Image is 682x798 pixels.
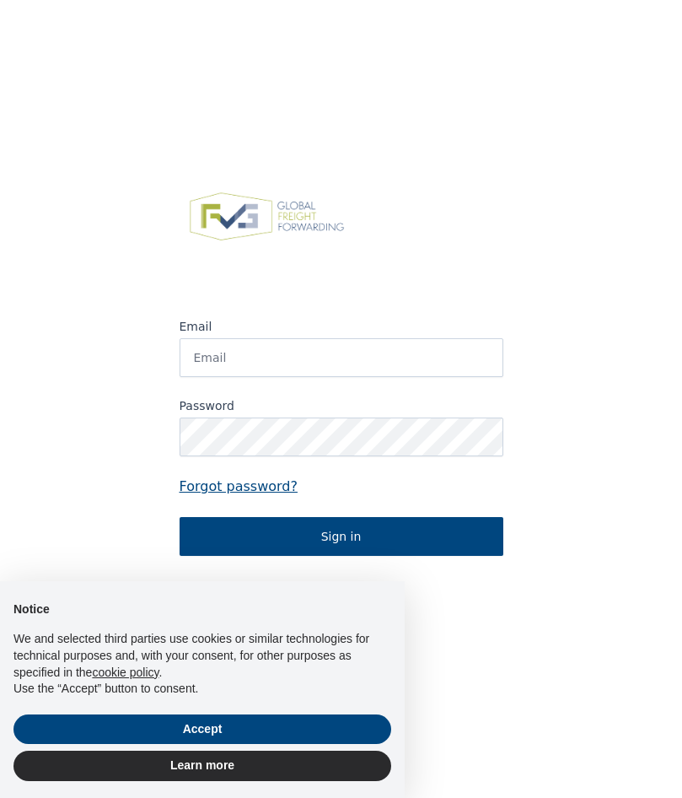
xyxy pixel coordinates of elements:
a: Forgot password? [180,477,503,497]
label: Password [180,397,503,414]
p: Use the “Accept” button to consent. [13,681,391,698]
h2: Notice [13,601,391,618]
button: Learn more [13,751,391,781]
input: Email [180,338,503,377]
button: Accept [13,714,391,745]
p: We and selected third parties use cookies or similar technologies for technical purposes and, wit... [13,631,391,681]
label: Email [180,318,503,335]
button: Sign in [180,517,503,556]
a: cookie policy [92,666,158,679]
img: FVG - Global freight forwarding [180,183,354,251]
